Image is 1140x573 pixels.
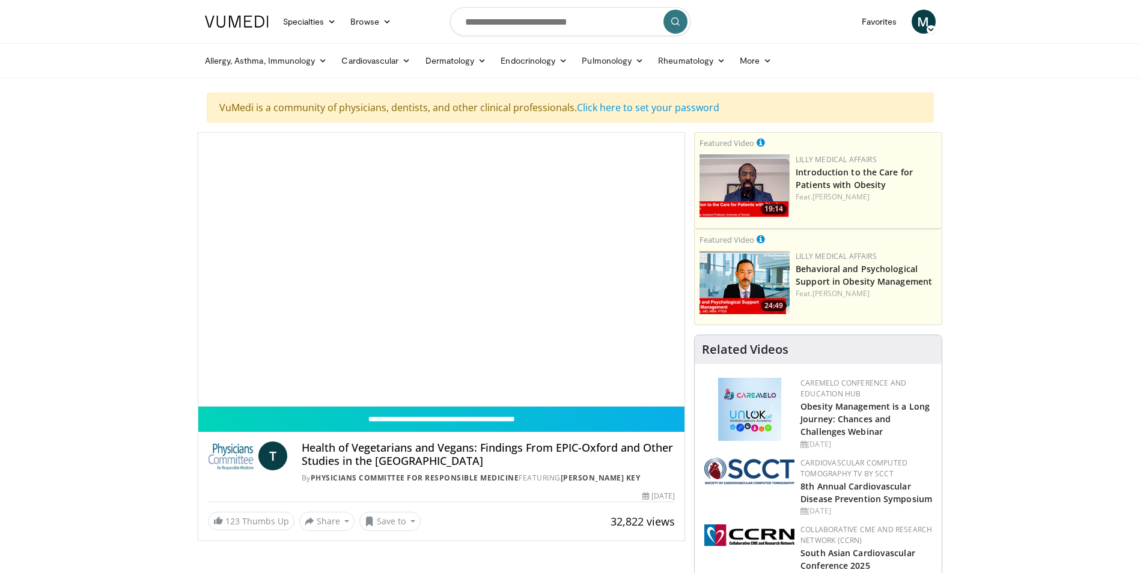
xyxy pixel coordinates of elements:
[651,49,733,73] a: Rheumatology
[700,251,790,314] a: 24:49
[796,251,877,261] a: Lilly Medical Affairs
[276,10,344,34] a: Specialties
[761,300,787,311] span: 24:49
[800,506,932,517] div: [DATE]
[258,441,287,470] a: T
[800,524,932,545] a: Collaborative CME and Research Network (CCRN)
[800,547,915,571] a: South Asian Cardiovascular Conference 2025
[225,515,240,527] span: 123
[796,154,877,165] a: Lilly Medical Affairs
[611,514,675,529] span: 32,822 views
[704,524,794,546] img: a04ee3ba-8487-4636-b0fb-5e8d268f3737.png.150x105_q85_autocrop_double_scale_upscale_version-0.2.png
[700,154,790,217] img: acc2e291-ced4-4dd5-b17b-d06994da28f3.png.150x105_q85_crop-smart_upscale.png
[812,288,870,299] a: [PERSON_NAME]
[208,512,294,530] a: 123 Thumbs Up
[577,101,719,114] a: Click here to set your password
[299,512,355,531] button: Share
[700,234,754,245] small: Featured Video
[207,92,934,123] div: VuMedi is a community of physicians, dentists, and other clinical professionals.
[800,401,930,437] a: Obesity Management is a Long Journey: Chances and Challenges Webinar
[208,441,254,470] img: Physicians Committee for Responsible Medicine
[796,192,937,202] div: Feat.
[418,49,494,73] a: Dermatology
[800,378,906,399] a: CaReMeLO Conference and Education Hub
[642,491,675,502] div: [DATE]
[702,342,788,357] h4: Related Videos
[359,512,421,531] button: Save to
[700,154,790,217] a: 19:14
[450,7,690,36] input: Search topics, interventions
[198,133,685,407] video-js: Video Player
[704,458,794,484] img: 51a70120-4f25-49cc-93a4-67582377e75f.png.150x105_q85_autocrop_double_scale_upscale_version-0.2.png
[311,473,519,483] a: Physicians Committee for Responsible Medicine
[302,441,675,467] h4: Health of Vegetarians and Vegans: Findings From EPIC-Oxford and Other Studies in the [GEOGRAPHIC_...
[761,204,787,214] span: 19:14
[718,378,781,441] img: 45df64a9-a6de-482c-8a90-ada250f7980c.png.150x105_q85_autocrop_double_scale_upscale_version-0.2.jpg
[796,288,937,299] div: Feat.
[198,49,335,73] a: Allergy, Asthma, Immunology
[493,49,575,73] a: Endocrinology
[700,251,790,314] img: ba3304f6-7838-4e41-9c0f-2e31ebde6754.png.150x105_q85_crop-smart_upscale.png
[561,473,641,483] a: [PERSON_NAME] Key
[302,473,675,484] div: By FEATURING
[700,138,754,148] small: Featured Video
[812,192,870,202] a: [PERSON_NAME]
[855,10,904,34] a: Favorites
[912,10,936,34] a: M
[800,439,932,450] div: [DATE]
[800,481,932,505] a: 8th Annual Cardiovascular Disease Prevention Symposium
[334,49,418,73] a: Cardiovascular
[343,10,398,34] a: Browse
[800,458,907,479] a: Cardiovascular Computed Tomography TV by SCCT
[205,16,269,28] img: VuMedi Logo
[575,49,651,73] a: Pulmonology
[796,263,932,287] a: Behavioral and Psychological Support in Obesity Management
[733,49,779,73] a: More
[796,166,913,190] a: Introduction to the Care for Patients with Obesity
